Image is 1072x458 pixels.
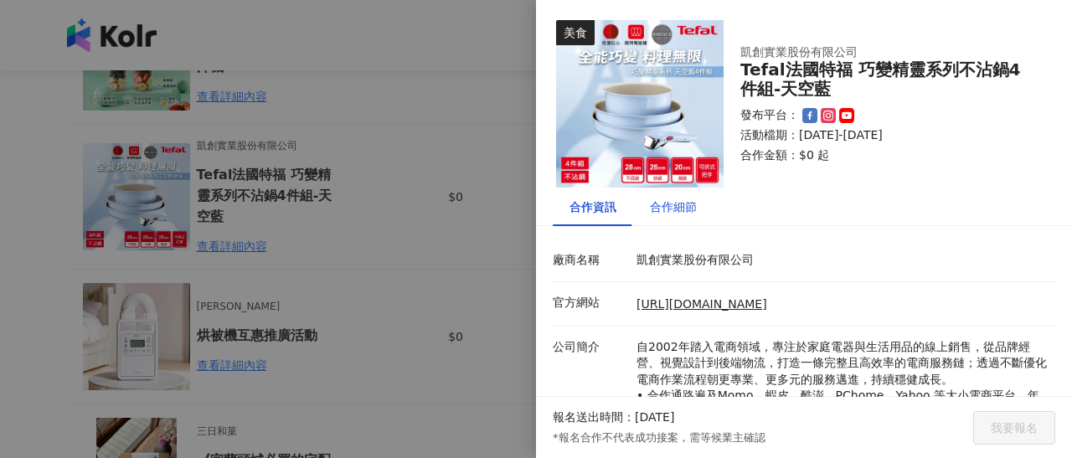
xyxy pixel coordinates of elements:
[569,198,616,216] div: 合作資訊
[740,60,1035,99] div: Tefal法國特福 巧變精靈系列不沾鍋4件組-天空藍
[636,252,1047,269] p: 凱創實業股份有限公司
[553,409,674,426] p: 報名送出時間：[DATE]
[636,297,767,311] a: [URL][DOMAIN_NAME]
[556,20,595,45] div: 美食
[740,127,1035,144] p: 活動檔期：[DATE]-[DATE]
[553,339,628,356] p: 公司簡介
[740,44,1008,61] div: 凱創實業股份有限公司
[740,107,799,124] p: 發布平台：
[740,147,1035,164] p: 合作金額： $0 起
[650,198,697,216] div: 合作細節
[636,339,1047,454] p: 自2002年踏入電商領域，專注於家庭電器與生活用品的線上銷售，從品牌經營、視覺設計到後端物流，打造一條完整且高效率的電商服務鏈；透過不斷優化電商作業流程朝更專業、更多元的服務邁進，持續穩健成長。...
[553,252,628,269] p: 廠商名稱
[556,20,724,188] img: Tefal法國特福 巧變精靈系列不沾鍋4件組 開團
[973,411,1055,445] button: 我要報名
[553,295,628,311] p: 官方網站
[553,430,765,445] p: *報名合作不代表成功接案，需等候業主確認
